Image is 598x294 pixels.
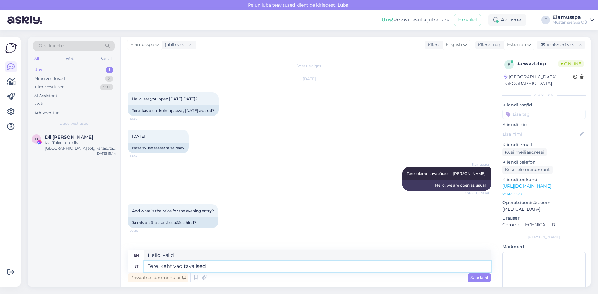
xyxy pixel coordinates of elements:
[106,67,113,73] div: 1
[132,208,214,213] span: And what is the price for the evening entry?
[502,142,586,148] p: Kliendi email
[45,140,116,151] div: Ma. Tulen teile siis [GEOGRAPHIC_DATA] tõlgiks tasuta kui meistrid Itaalia st [GEOGRAPHIC_DATA] 🥰
[382,16,452,24] div: Proovi tasuta juba täna:
[502,121,586,128] p: Kliendi nimi
[128,273,188,282] div: Privaatne kommentaar
[128,217,218,228] div: Ja mis on õhtuse sissepääsu hind?
[475,42,502,48] div: Klienditugi
[537,41,585,49] div: Arhiveeri vestlus
[105,76,113,82] div: 2
[502,102,586,108] p: Kliendi tag'id
[144,250,491,261] textarea: Hello, valid
[130,116,153,121] span: 18:34
[402,180,491,191] div: Hello, we are open as usual.
[502,110,586,119] input: Lisa tag
[35,137,38,141] span: D
[336,2,350,8] span: Luba
[504,74,573,87] div: [GEOGRAPHIC_DATA], [GEOGRAPHIC_DATA]
[128,76,491,82] div: [DATE]
[502,215,586,222] p: Brauser
[34,110,60,116] div: Arhiveeritud
[502,183,551,189] a: [URL][DOMAIN_NAME]
[541,16,550,24] div: E
[34,76,65,82] div: Minu vestlused
[502,234,586,240] div: [PERSON_NAME]
[5,42,17,54] img: Askly Logo
[99,55,115,63] div: Socials
[131,41,154,48] span: Elamusspa
[132,96,197,101] span: Hello, are you open [DATE][DATE]?
[163,42,194,48] div: juhib vestlust
[130,228,153,233] span: 20:26
[64,55,75,63] div: Web
[34,67,42,73] div: Uus
[502,191,586,197] p: Vaata edasi ...
[502,92,586,98] div: Kliendi info
[382,17,393,23] b: Uus!
[517,60,558,68] div: # ewvzbbip
[466,162,489,167] span: Elamusspa
[502,166,553,174] div: Küsi telefoninumbrit
[553,20,587,25] div: Mustamäe Spa OÜ
[502,176,586,183] p: Klienditeekond
[502,159,586,166] p: Kliendi telefon
[407,171,486,176] span: Tere, oleme tavapäraselt [PERSON_NAME].
[502,148,547,156] div: Küsi meiliaadressi
[33,55,40,63] div: All
[507,41,526,48] span: Estonian
[34,93,57,99] div: AI Assistent
[508,62,510,67] span: e
[553,15,587,20] div: Elamusspa
[465,191,489,196] span: Nähtud ✓ 19:06
[34,101,43,107] div: Kõik
[132,134,145,138] span: [DATE]
[470,275,488,280] span: Saada
[59,121,88,126] span: Uued vestlused
[558,60,584,67] span: Online
[446,41,462,48] span: English
[454,14,481,26] button: Emailid
[502,222,586,228] p: Chrome [TECHNICAL_ID]
[502,199,586,206] p: Operatsioonisüsteem
[130,154,153,158] span: 18:34
[134,261,138,272] div: et
[34,84,65,90] div: Tiimi vestlused
[45,134,93,140] span: Dii Trump
[553,15,594,25] a: ElamusspaMustamäe Spa OÜ
[128,143,189,153] div: Iseseisvuse taastamise päev
[144,261,491,272] textarea: Tere, kehtivad tavalise
[488,14,526,26] div: Aktiivne
[502,206,586,212] p: [MEDICAL_DATA]
[128,63,491,69] div: Vestlus algas
[100,84,113,90] div: 99+
[39,43,64,49] span: Otsi kliente
[502,244,586,250] p: Märkmed
[128,105,219,116] div: Tere, kas olete kolmapäeval, [DATE] avatud?
[96,151,116,156] div: [DATE] 15:44
[503,131,578,138] input: Lisa nimi
[134,250,139,261] div: en
[425,42,440,48] div: Klient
